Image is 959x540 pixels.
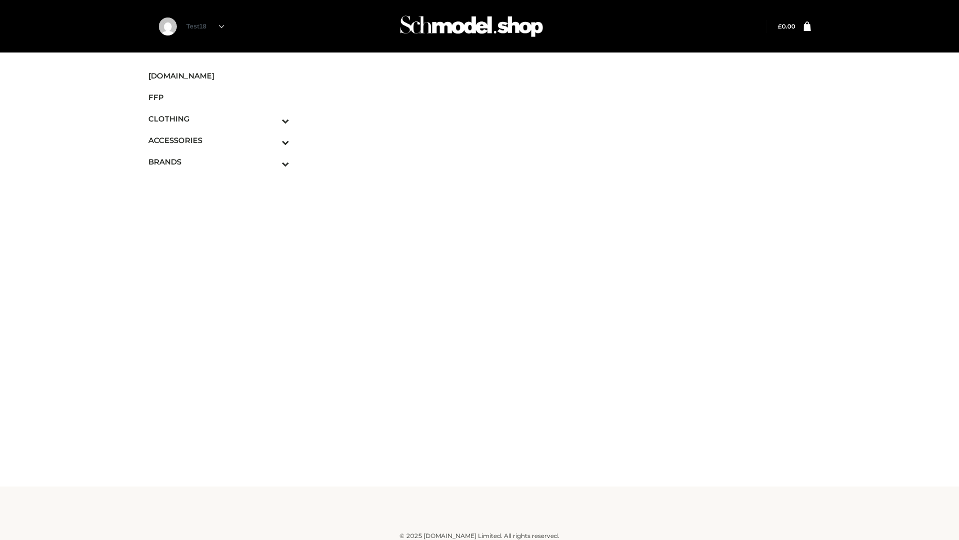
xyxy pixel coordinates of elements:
button: Toggle Submenu [254,129,289,151]
a: CLOTHINGToggle Submenu [148,108,289,129]
span: FFP [148,91,289,103]
span: £ [778,22,782,30]
button: Toggle Submenu [254,108,289,129]
span: [DOMAIN_NAME] [148,70,289,81]
a: FFP [148,86,289,108]
img: Schmodel Admin 964 [397,6,546,46]
span: ACCESSORIES [148,134,289,146]
a: BRANDSToggle Submenu [148,151,289,172]
a: ACCESSORIESToggle Submenu [148,129,289,151]
span: BRANDS [148,156,289,167]
a: [DOMAIN_NAME] [148,65,289,86]
span: CLOTHING [148,113,289,124]
bdi: 0.00 [778,22,795,30]
a: Test18 [186,22,224,30]
a: £0.00 [778,22,795,30]
button: Toggle Submenu [254,151,289,172]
